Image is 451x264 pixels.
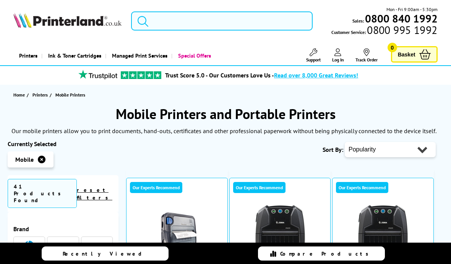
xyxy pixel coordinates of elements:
span: Ink & Toner Cartridges [48,46,101,65]
a: Printers [32,91,50,99]
span: Printers [32,91,48,99]
span: Mon - Fri 9:00am - 5:30pm [386,6,438,13]
span: Read over 8,000 Great Reviews! [274,71,358,79]
a: HP [18,241,41,250]
a: Managed Print Services [105,46,171,65]
a: Recently Viewed [42,246,169,261]
div: Currently Selected [8,140,118,148]
a: Trust Score 5.0 - Our Customers Love Us -Read over 8,000 Great Reviews! [165,71,358,79]
span: 0800 995 1992 [366,26,437,34]
a: Compare Products [258,246,385,261]
a: Canon [52,241,75,250]
div: Our Experts Recommend [130,182,182,193]
span: Mobile Printers [55,92,85,98]
a: Log In [332,48,344,63]
a: Ink & Toner Cartridges [41,46,105,65]
a: Basket 0 [391,46,438,63]
img: Zebra ZQ220 (Linerless) [354,205,412,262]
img: Printerland Logo [13,13,122,28]
img: HP [24,241,34,250]
img: Intermec PB51 [148,205,206,262]
span: Compare Products [280,250,373,257]
span: 0 [388,43,397,52]
p: Our mobile printers allow you to print documents, hand-outs, certificates and other professional ... [11,127,436,135]
a: Support [306,48,321,63]
span: Basket [398,49,415,60]
span: Brand [13,225,113,233]
h1: Mobile Printers and Portable Printers [8,105,443,123]
span: Sort By: [323,146,343,153]
img: trustpilot rating [75,70,121,79]
div: Our Experts Recommend [336,182,388,193]
a: Home [13,91,27,99]
span: Log In [332,57,344,63]
span: Mobile [15,156,34,163]
span: 41 Products Found [8,179,77,208]
a: reset filters [77,187,112,201]
a: Printerland Logo [13,13,122,29]
b: 0800 840 1992 [365,11,438,26]
span: Support [306,57,321,63]
img: trustpilot rating [121,71,161,79]
a: Brother [85,241,108,250]
img: Zebra ZQ220 [251,205,309,262]
a: Track Order [355,48,378,63]
a: 0800 840 1992 [364,15,438,22]
a: Special Offers [171,46,215,65]
span: Sales: [352,17,364,24]
a: Printers [13,46,41,65]
span: Customer Service: [331,26,437,36]
div: Our Experts Recommend [233,182,286,193]
span: Recently Viewed [63,250,149,257]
